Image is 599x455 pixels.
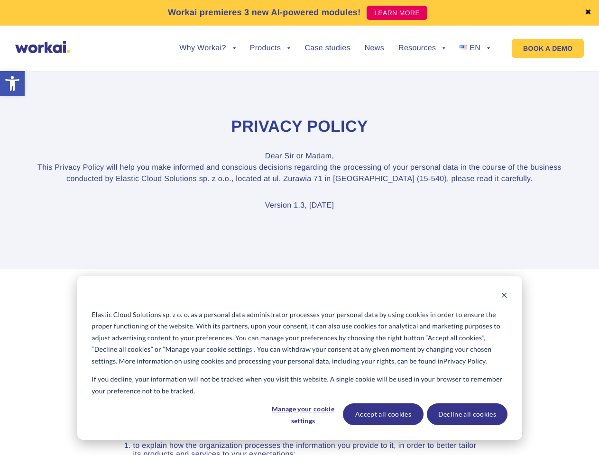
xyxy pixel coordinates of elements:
button: Manage your cookie settings [267,403,340,425]
h1: Privacy Policy [37,116,563,138]
button: Accept all cookies [343,403,424,425]
button: Decline all cookies [427,403,507,425]
span: EN [470,44,480,52]
p: Workai premieres 3 new AI-powered modules! [168,6,361,19]
a: Products [250,45,291,52]
p: Elastic Cloud Solutions sp. z o. o. as a personal data administrator processes your personal data... [92,309,507,367]
a: ✖ [585,9,591,17]
div: Cookie banner [77,276,522,440]
a: Case studies [304,45,350,52]
p: Version 1.3, [DATE] [37,200,563,211]
p: Dear Sir or Madam, This Privacy Policy will help you make informed and conscious decisions regard... [37,151,563,185]
button: Dismiss cookie banner [501,291,507,302]
a: Resources [398,45,445,52]
p: If you decline, your information will not be tracked when you visit this website. A single cookie... [92,373,507,397]
a: News [365,45,384,52]
a: LEARN MORE [367,6,427,20]
a: Why Workai? [179,45,235,52]
a: Privacy Policy [443,355,486,367]
a: BOOK A DEMO [512,39,584,58]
